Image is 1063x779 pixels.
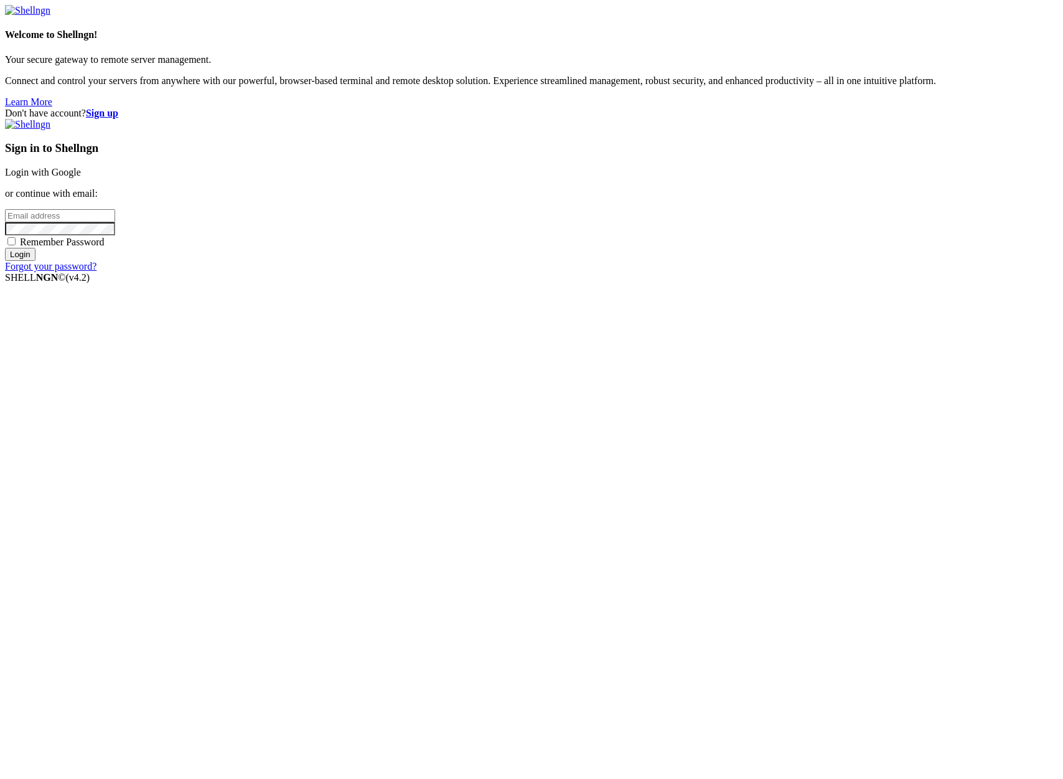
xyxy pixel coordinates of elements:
a: Sign up [86,108,118,118]
span: 4.2.0 [66,272,90,283]
h4: Welcome to Shellngn! [5,29,1058,40]
span: SHELL © [5,272,90,283]
input: Login [5,248,35,261]
input: Remember Password [7,237,16,245]
div: Don't have account? [5,108,1058,119]
span: Remember Password [20,237,105,247]
h3: Sign in to Shellngn [5,141,1058,155]
p: Your secure gateway to remote server management. [5,54,1058,65]
b: NGN [36,272,59,283]
img: Shellngn [5,5,50,16]
img: Shellngn [5,119,50,130]
a: Login with Google [5,167,81,177]
a: Forgot your password? [5,261,96,271]
p: or continue with email: [5,188,1058,199]
a: Learn More [5,97,52,107]
p: Connect and control your servers from anywhere with our powerful, browser-based terminal and remo... [5,75,1058,87]
input: Email address [5,209,115,222]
